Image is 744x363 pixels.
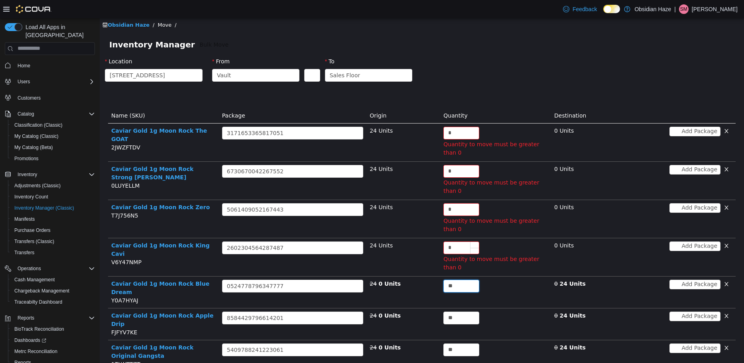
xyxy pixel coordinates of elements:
[621,185,633,194] button: icon: close
[621,293,633,303] button: icon: close
[5,40,33,46] label: Location
[12,164,40,171] span: 0LUYELLM
[270,186,293,192] span: 24 Units
[570,293,621,303] button: icon: plusAdd Package
[8,191,98,202] button: Inventory Count
[11,336,95,345] span: Dashboards
[190,55,195,60] i: icon: down
[11,192,51,202] a: Inventory Count
[11,120,95,130] span: Classification (Classic)
[279,262,301,269] strong: 0 Units
[621,147,633,156] button: icon: close
[225,40,235,46] label: To
[12,262,110,277] a: Caviar Gold 1g Moon Rock Blue Dream
[11,297,65,307] a: Traceabilty Dashboard
[270,326,277,332] del: 24
[14,155,39,162] span: Promotions
[8,285,98,296] button: Chargeback Management
[11,286,73,296] a: Chargeback Management
[18,78,30,85] span: Users
[230,51,261,63] div: Sales Floor
[680,4,687,14] span: SM
[18,265,41,272] span: Operations
[14,288,69,294] span: Chargeback Management
[11,248,95,257] span: Transfers
[455,294,458,300] del: 0
[8,346,98,357] button: Metrc Reconciliation
[14,144,53,151] span: My Catalog (Beta)
[14,122,63,128] span: Classification (Classic)
[455,94,486,100] span: Destination
[18,315,34,321] span: Reports
[11,336,49,345] a: Dashboards
[14,264,44,273] button: Operations
[11,248,37,257] a: Transfers
[14,77,95,86] span: Users
[14,299,62,305] span: Traceabilty Dashboard
[14,238,54,245] span: Transfers (Classic)
[692,4,738,14] p: [PERSON_NAME]
[8,180,98,191] button: Adjustments (Classic)
[127,109,184,121] div: 3171653365817051
[11,214,38,224] a: Manifests
[11,347,95,356] span: Metrc Reconciliation
[11,192,95,202] span: Inventory Count
[374,226,377,228] i: icon: up
[11,214,95,224] span: Manifests
[634,4,671,14] p: Obsidian Haze
[11,324,67,334] a: BioTrack Reconciliation
[12,147,94,162] a: Caviar Gold 1g Moon Rock Strong [PERSON_NAME]
[10,51,65,63] span: 1600 Ave O
[11,143,56,152] a: My Catalog (Beta)
[14,170,95,179] span: Inventory
[11,120,66,130] a: Classification (Classic)
[303,55,308,60] i: icon: down
[127,224,184,235] div: 2602304564287487
[14,61,33,71] a: Home
[100,22,129,31] span: Bulk Move
[14,205,74,211] span: Inventory Manager (Classic)
[14,109,95,119] span: Catalog
[8,274,98,285] button: Cash Management
[344,237,448,253] div: Quantity to move must be greater than 0
[460,326,486,332] strong: 24 Units
[14,109,37,119] button: Catalog
[11,131,62,141] a: My Catalog (Classic)
[560,1,600,17] a: Feedback
[14,313,95,323] span: Reports
[8,296,98,308] button: Traceabilty Dashboard
[679,4,689,14] div: Soledad Muro
[460,294,486,300] strong: 24 Units
[8,131,98,142] button: My Catalog (Classic)
[8,236,98,247] button: Transfers (Classic)
[122,94,146,100] span: Package
[127,147,184,159] div: 6730670042267552
[12,294,114,309] a: Caviar Gold 1g Moon Rock Apple Drip
[570,223,621,233] button: icon: plusAdd Package
[14,61,95,71] span: Home
[12,279,39,285] span: Y0A7HYAJ
[279,294,301,300] strong: 0 Units
[22,23,95,39] span: Load All Apps in [GEOGRAPHIC_DATA]
[2,263,98,274] button: Operations
[455,109,474,116] span: 0 Units
[14,170,40,179] button: Inventory
[460,262,486,269] strong: 24 Units
[270,147,293,154] span: 24 Units
[270,294,277,300] del: 24
[14,133,59,139] span: My Catalog (Classic)
[11,181,64,190] a: Adjustments (Classic)
[11,297,95,307] span: Traceabilty Dashboard
[14,348,57,355] span: Metrc Reconciliation
[8,120,98,131] button: Classification (Classic)
[455,186,474,192] span: 0 Units
[11,154,42,163] a: Promotions
[371,230,379,235] span: Decrease Value
[455,224,474,230] span: 0 Units
[621,325,633,335] button: icon: close
[455,262,458,269] del: 0
[2,312,98,324] button: Reports
[621,261,633,271] button: icon: close
[570,185,621,194] button: icon: plusAdd Package
[14,249,34,256] span: Transfers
